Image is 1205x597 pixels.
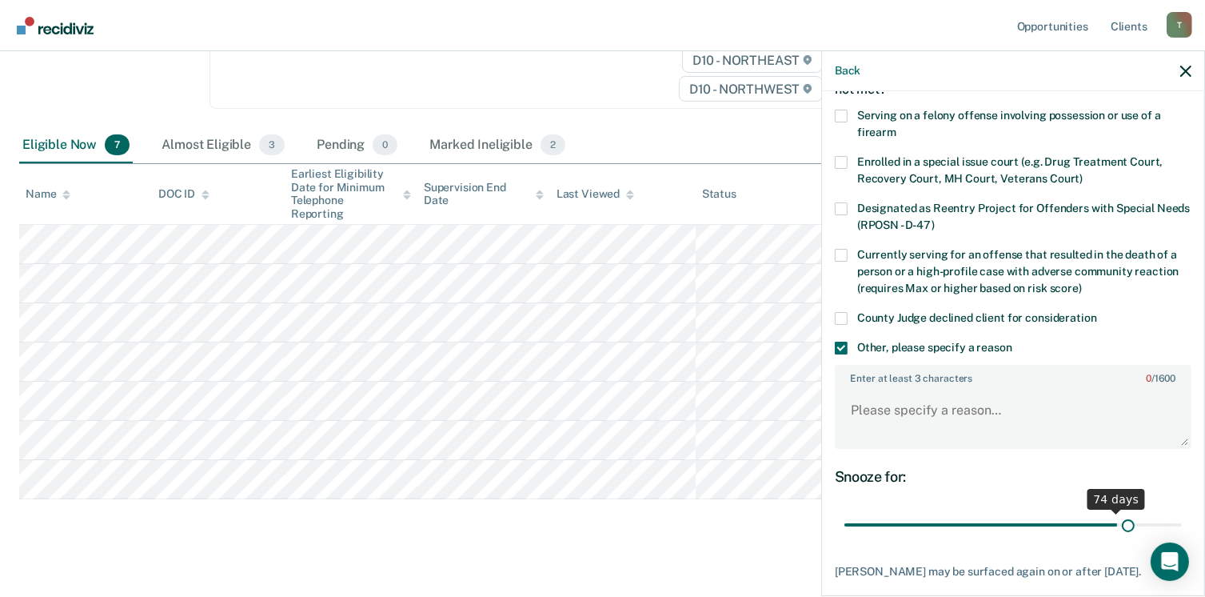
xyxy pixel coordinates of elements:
div: Pending [313,128,401,163]
div: Open Intercom Messenger [1151,543,1189,581]
span: 0 [373,134,397,155]
span: 3 [259,134,285,155]
button: Back [835,64,860,78]
img: Recidiviz [17,17,94,34]
span: 2 [541,134,565,155]
div: DOC ID [158,187,209,201]
div: Marked Ineligible [426,128,569,163]
span: Other, please specify a reason [857,341,1012,354]
div: Status [702,187,736,201]
span: D10 - NORTHEAST [682,47,823,73]
div: Name [26,187,70,201]
span: Currently serving for an offense that resulted in the death of a person or a high-profile case wi... [857,248,1179,294]
div: Supervision End Date [424,181,544,208]
span: D10 - NORTHWEST [679,76,823,102]
div: T [1167,12,1192,38]
span: / 1600 [1146,373,1175,384]
span: 0 [1146,373,1151,384]
div: Almost Eligible [158,128,288,163]
span: 7 [105,134,130,155]
div: Eligible Now [19,128,133,163]
span: County Judge declined client for consideration [857,311,1097,324]
div: 74 days [1087,489,1145,510]
div: Earliest Eligibility Date for Minimum Telephone Reporting [291,167,411,221]
div: Snooze for: [835,468,1191,486]
span: Serving on a felony offense involving possession or use of a firearm [857,109,1161,138]
button: Profile dropdown button [1167,12,1192,38]
span: Enrolled in a special issue court (e.g. Drug Treatment Court, Recovery Court, MH Court, Veterans ... [857,155,1163,185]
div: [PERSON_NAME] may be surfaced again on or after [DATE]. [835,565,1191,579]
span: Designated as Reentry Project for Offenders with Special Needs (RPOSN - D-47) [857,202,1190,231]
div: Last Viewed [557,187,634,201]
label: Enter at least 3 characters [836,367,1190,384]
